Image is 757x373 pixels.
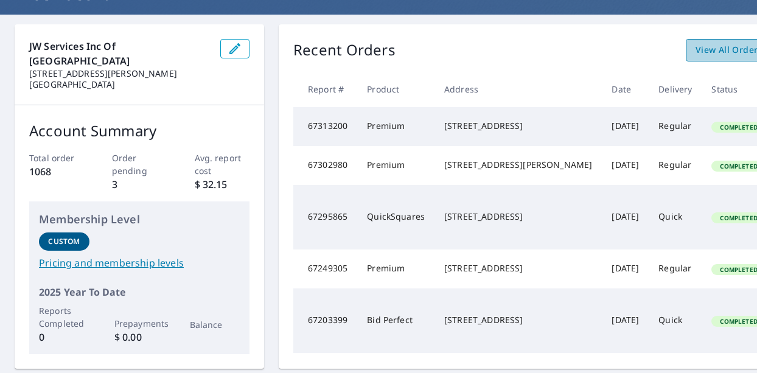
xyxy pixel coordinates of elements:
[112,177,167,192] p: 3
[649,288,702,353] td: Quick
[444,159,592,171] div: [STREET_ADDRESS][PERSON_NAME]
[649,107,702,146] td: Regular
[39,330,89,344] p: 0
[29,68,211,79] p: [STREET_ADDRESS][PERSON_NAME]
[649,249,702,288] td: Regular
[195,177,250,192] p: $ 32.15
[357,249,434,288] td: Premium
[29,164,85,179] p: 1068
[190,318,240,331] p: Balance
[39,256,240,270] a: Pricing and membership levels
[602,107,649,146] td: [DATE]
[444,120,592,132] div: [STREET_ADDRESS]
[114,330,165,344] p: $ 0.00
[649,146,702,185] td: Regular
[357,71,434,107] th: Product
[649,185,702,249] td: Quick
[357,185,434,249] td: QuickSquares
[112,152,167,177] p: Order pending
[39,285,240,299] p: 2025 Year To Date
[357,107,434,146] td: Premium
[602,288,649,353] td: [DATE]
[293,249,357,288] td: 67249305
[48,236,80,247] p: Custom
[39,304,89,330] p: Reports Completed
[357,288,434,353] td: Bid Perfect
[114,317,165,330] p: Prepayments
[357,146,434,185] td: Premium
[195,152,250,177] p: Avg. report cost
[602,71,649,107] th: Date
[444,314,592,326] div: [STREET_ADDRESS]
[602,185,649,249] td: [DATE]
[293,146,357,185] td: 67302980
[29,79,211,90] p: [GEOGRAPHIC_DATA]
[434,71,602,107] th: Address
[29,120,249,142] p: Account Summary
[293,288,357,353] td: 67203399
[293,185,357,249] td: 67295865
[649,71,702,107] th: Delivery
[39,211,240,228] p: Membership Level
[602,249,649,288] td: [DATE]
[293,39,396,61] p: Recent Orders
[602,146,649,185] td: [DATE]
[444,262,592,274] div: [STREET_ADDRESS]
[293,71,357,107] th: Report #
[293,107,357,146] td: 67313200
[29,152,85,164] p: Total order
[444,211,592,223] div: [STREET_ADDRESS]
[29,39,211,68] p: JW Services Inc of [GEOGRAPHIC_DATA]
